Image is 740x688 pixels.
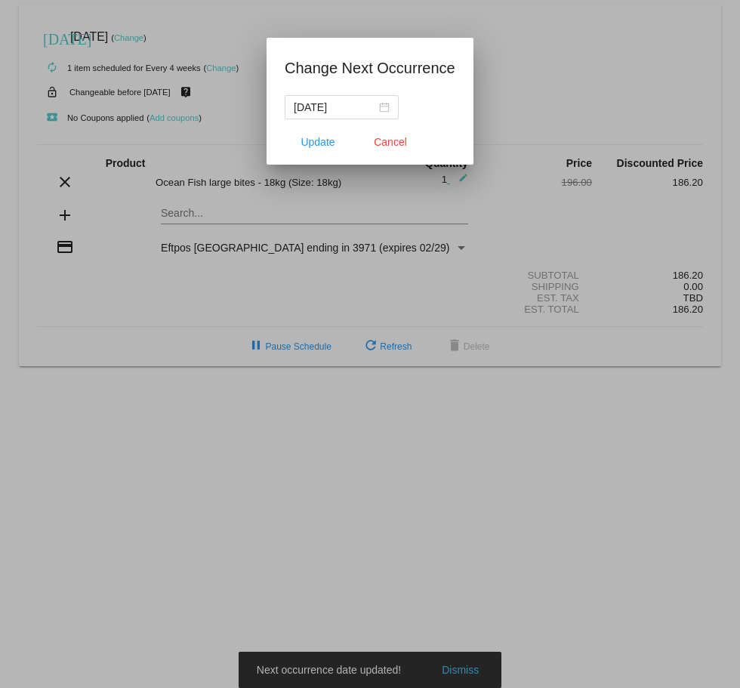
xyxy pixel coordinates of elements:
h1: Change Next Occurrence [285,56,455,80]
input: Select date [294,99,376,116]
span: Cancel [374,136,407,148]
button: Close dialog [357,128,424,156]
button: Update [285,128,351,156]
span: Update [301,136,335,148]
